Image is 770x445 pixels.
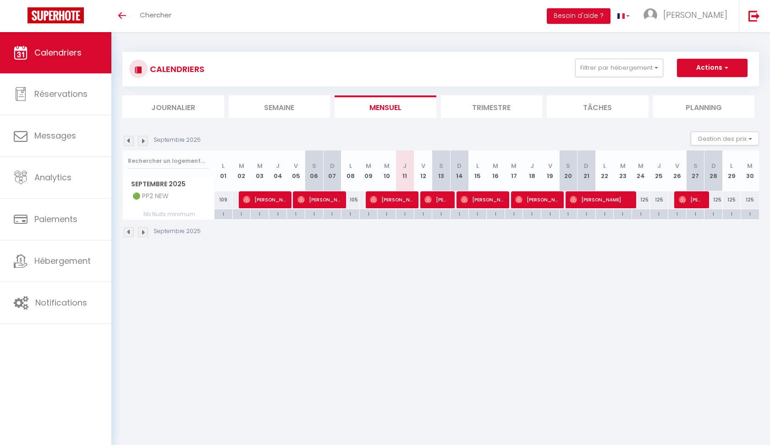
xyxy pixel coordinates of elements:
[711,161,716,170] abbr: D
[577,150,596,191] th: 21
[511,161,517,170] abbr: M
[515,191,558,208] span: [PERSON_NAME]
[251,150,269,191] th: 03
[123,209,214,219] span: Nb Nuits minimum
[584,161,588,170] abbr: D
[614,150,632,191] th: 23
[341,150,360,191] th: 08
[370,191,412,208] span: [PERSON_NAME]
[632,209,650,218] div: 1
[547,8,610,24] button: Besoin d'aide ?
[487,150,505,191] th: 16
[548,161,552,170] abbr: V
[122,95,224,118] li: Journalier
[341,191,360,208] div: 105
[704,150,723,191] th: 28
[450,150,468,191] th: 14
[35,297,87,308] span: Notifications
[128,153,209,169] input: Rechercher un logement...
[566,161,570,170] abbr: S
[232,150,251,191] th: 02
[668,150,687,191] th: 26
[468,150,487,191] th: 15
[723,150,741,191] th: 29
[148,59,204,79] h3: CALENDRIERS
[378,150,396,191] th: 10
[595,150,614,191] th: 22
[214,209,232,218] div: 1
[414,150,432,191] th: 12
[638,161,643,170] abbr: M
[123,178,214,191] span: Septembre 2025
[34,255,91,267] span: Hébergement
[421,161,425,170] abbr: V
[523,150,541,191] th: 18
[741,191,759,208] div: 125
[378,209,396,218] div: 1
[349,161,352,170] abbr: L
[747,161,753,170] abbr: M
[741,150,759,191] th: 30
[541,150,559,191] th: 19
[650,191,668,208] div: 125
[360,209,378,218] div: 1
[276,161,280,170] abbr: J
[214,191,233,208] div: 109
[675,161,679,170] abbr: V
[312,161,316,170] abbr: S
[451,209,468,218] div: 1
[487,209,505,218] div: 1
[457,161,462,170] abbr: D
[657,161,661,170] abbr: J
[653,95,755,118] li: Planning
[294,161,298,170] abbr: V
[323,150,341,191] th: 07
[541,209,559,218] div: 1
[505,209,523,218] div: 1
[251,209,269,218] div: 1
[432,209,450,218] div: 1
[560,209,577,218] div: 1
[505,150,523,191] th: 17
[691,132,759,145] button: Gestion des prix
[432,150,451,191] th: 13
[359,150,378,191] th: 09
[596,209,614,218] div: 1
[679,191,703,208] span: [PERSON_NAME]
[686,150,704,191] th: 27
[34,88,88,100] span: Réservations
[441,95,543,118] li: Trimestre
[396,150,414,191] th: 11
[469,209,487,218] div: 1
[335,95,436,118] li: Mensuel
[650,150,668,191] th: 25
[476,161,479,170] abbr: L
[632,150,650,191] th: 24
[559,150,577,191] th: 20
[620,161,626,170] abbr: M
[384,161,390,170] abbr: M
[424,191,449,208] span: [PERSON_NAME]
[523,209,541,218] div: 1
[748,10,760,22] img: logout
[493,161,498,170] abbr: M
[154,227,201,236] p: Septembre 2025
[366,161,371,170] abbr: M
[650,209,668,218] div: 1
[704,191,723,208] div: 125
[723,191,741,208] div: 125
[614,209,632,218] div: 1
[603,161,606,170] abbr: L
[632,191,650,208] div: 125
[233,209,251,218] div: 1
[34,172,71,183] span: Analytics
[731,404,763,438] iframe: Chat
[305,150,324,191] th: 06
[297,191,340,208] span: [PERSON_NAME]
[222,161,225,170] abbr: L
[140,10,171,20] span: Chercher
[154,136,201,145] p: Septembre 2025
[287,209,305,218] div: 1
[570,191,631,208] span: [PERSON_NAME]
[305,209,323,218] div: 1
